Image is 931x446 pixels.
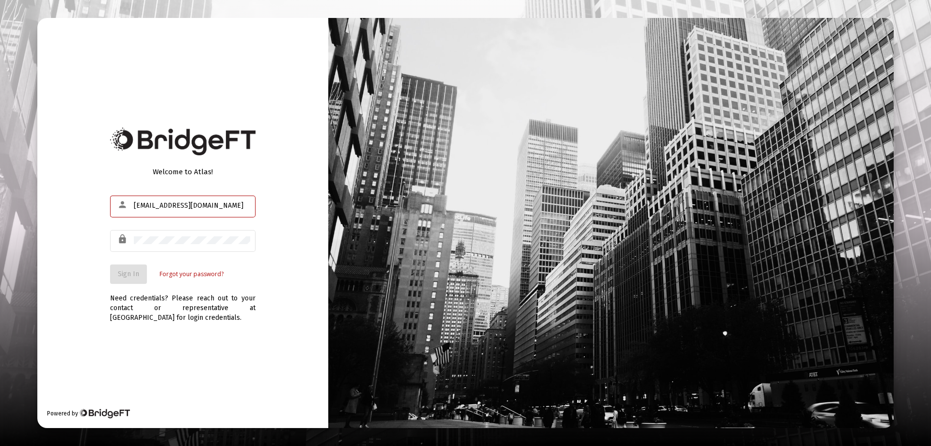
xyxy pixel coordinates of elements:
[118,270,139,278] span: Sign In
[110,264,147,284] button: Sign In
[47,409,130,418] div: Powered by
[110,167,256,177] div: Welcome to Atlas!
[79,409,130,418] img: Bridge Financial Technology Logo
[117,233,129,245] mat-icon: lock
[110,128,256,155] img: Bridge Financial Technology Logo
[134,202,250,210] input: Email or Username
[117,199,129,211] mat-icon: person
[110,284,256,323] div: Need credentials? Please reach out to your contact or representative at [GEOGRAPHIC_DATA] for log...
[160,269,224,279] a: Forgot your password?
